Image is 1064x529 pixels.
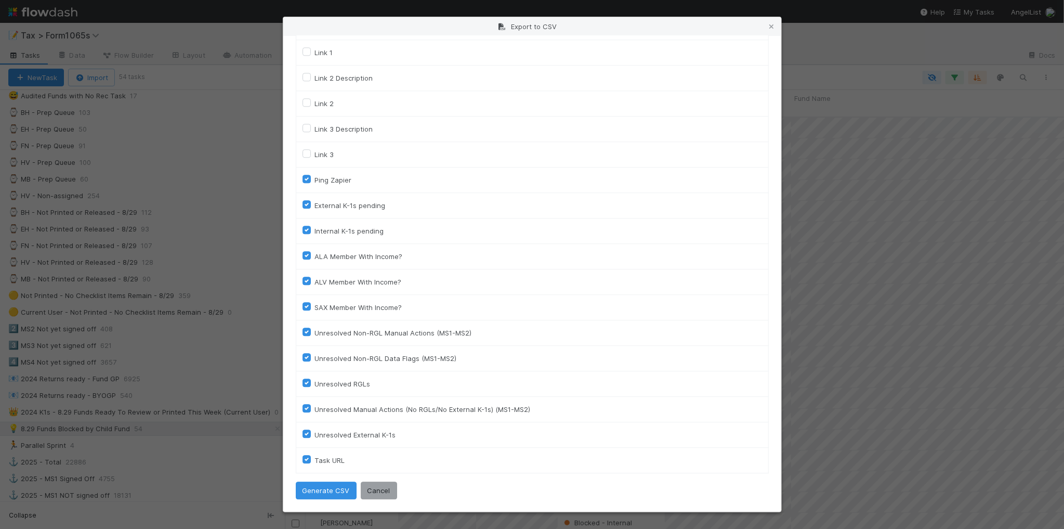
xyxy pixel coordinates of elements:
[315,276,402,288] label: ALV Member With Income?
[315,46,333,59] label: Link 1
[315,378,371,390] label: Unresolved RGLs
[315,148,334,161] label: Link 3
[315,250,403,263] label: ALA Member With Income?
[315,225,384,237] label: Internal K-1s pending
[296,482,357,499] button: Generate CSV
[315,72,373,84] label: Link 2 Description
[315,327,472,339] label: Unresolved Non-RGL Manual Actions (MS1-MS2)
[315,429,396,441] label: Unresolved External K-1s
[361,482,397,499] button: Cancel
[315,301,402,314] label: SAX Member With Income?
[315,403,531,416] label: Unresolved Manual Actions (No RGLs/No External K-1s) (MS1-MS2)
[283,17,781,36] div: Export to CSV
[315,352,457,365] label: Unresolved Non-RGL Data Flags (MS1-MS2)
[315,174,352,186] label: Ping Zapier
[315,97,334,110] label: Link 2
[315,199,386,212] label: External K-1s pending
[315,123,373,135] label: Link 3 Description
[315,454,345,467] label: Task URL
